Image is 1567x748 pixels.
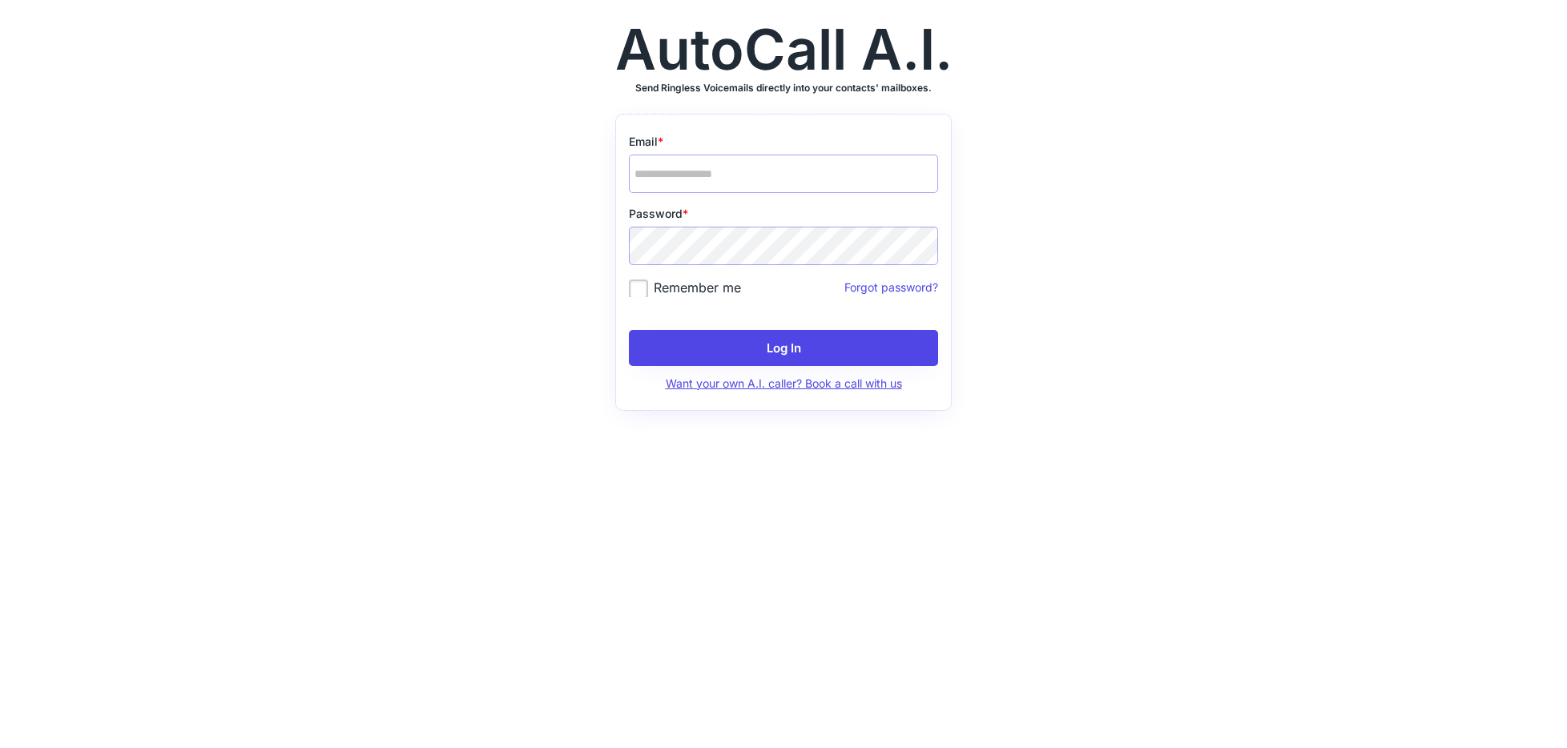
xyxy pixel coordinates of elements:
[629,279,741,296] label: Remember me
[629,134,938,150] div: Email
[759,456,808,473] a: privacy
[629,330,938,366] button: Log In
[629,206,938,222] div: Password
[635,82,932,95] h3: Send Ringless Voicemails directly into your contacts' mailboxes.
[615,22,953,78] div: AutoCall A.I.
[741,279,938,296] div: Forgot password?
[629,376,938,392] div: Want your own A.I. caller? Book a call with us
[759,473,808,490] a: terms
